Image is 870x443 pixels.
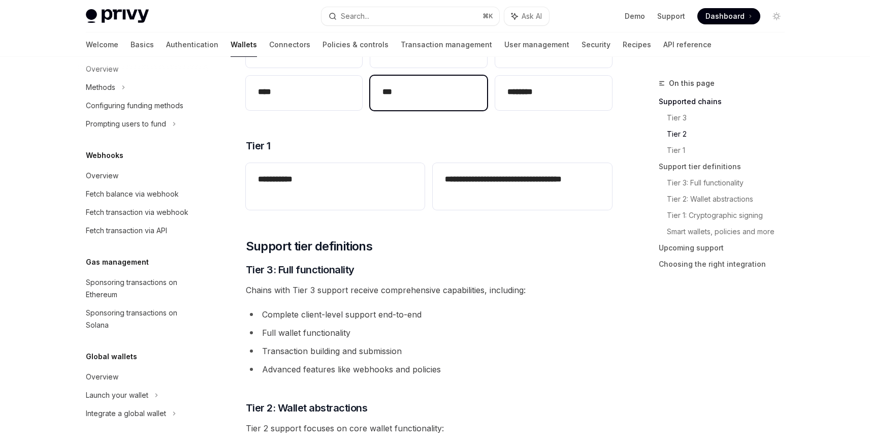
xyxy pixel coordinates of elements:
[246,344,612,358] li: Transaction building and submission
[86,276,202,301] div: Sponsoring transactions on Ethereum
[663,33,712,57] a: API reference
[246,263,355,277] span: Tier 3: Full functionality
[246,421,612,435] span: Tier 2 support focuses on core wallet functionality:
[625,11,645,21] a: Demo
[86,170,118,182] div: Overview
[86,33,118,57] a: Welcome
[86,81,115,93] div: Methods
[669,77,715,89] span: On this page
[78,185,208,203] a: Fetch balance via webhook
[86,351,137,363] h5: Global wallets
[86,225,167,237] div: Fetch transaction via API
[659,93,793,110] a: Supported chains
[659,159,793,175] a: Support tier definitions
[86,256,149,268] h5: Gas management
[667,110,793,126] a: Tier 3
[86,389,148,401] div: Launch your wallet
[246,401,368,415] span: Tier 2: Wallet abstractions
[246,139,271,153] span: Tier 1
[667,175,793,191] a: Tier 3: Full functionality
[86,100,183,112] div: Configuring funding methods
[86,307,202,331] div: Sponsoring transactions on Solana
[86,118,166,130] div: Prompting users to fund
[323,33,389,57] a: Policies & controls
[78,368,208,386] a: Overview
[341,10,369,22] div: Search...
[504,7,549,25] button: Ask AI
[504,33,569,57] a: User management
[131,33,154,57] a: Basics
[166,33,218,57] a: Authentication
[86,9,149,23] img: light logo
[623,33,651,57] a: Recipes
[78,167,208,185] a: Overview
[482,12,493,20] span: ⌘ K
[697,8,760,24] a: Dashboard
[86,149,123,162] h5: Webhooks
[321,7,499,25] button: Search...⌘K
[86,371,118,383] div: Overview
[78,221,208,240] a: Fetch transaction via API
[78,273,208,304] a: Sponsoring transactions on Ethereum
[246,326,612,340] li: Full wallet functionality
[705,11,745,21] span: Dashboard
[78,97,208,115] a: Configuring funding methods
[667,126,793,142] a: Tier 2
[78,304,208,334] a: Sponsoring transactions on Solana
[246,362,612,376] li: Advanced features like webhooks and policies
[659,240,793,256] a: Upcoming support
[582,33,610,57] a: Security
[667,207,793,224] a: Tier 1: Cryptographic signing
[768,8,785,24] button: Toggle dark mode
[401,33,492,57] a: Transaction management
[522,11,542,21] span: Ask AI
[659,256,793,272] a: Choosing the right integration
[246,307,612,322] li: Complete client-level support end-to-end
[667,142,793,159] a: Tier 1
[246,283,612,297] span: Chains with Tier 3 support receive comprehensive capabilities, including:
[78,203,208,221] a: Fetch transaction via webhook
[231,33,257,57] a: Wallets
[667,224,793,240] a: Smart wallets, policies and more
[269,33,310,57] a: Connectors
[86,206,188,218] div: Fetch transaction via webhook
[86,188,179,200] div: Fetch balance via webhook
[657,11,685,21] a: Support
[86,407,166,420] div: Integrate a global wallet
[246,238,373,255] span: Support tier definitions
[667,191,793,207] a: Tier 2: Wallet abstractions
